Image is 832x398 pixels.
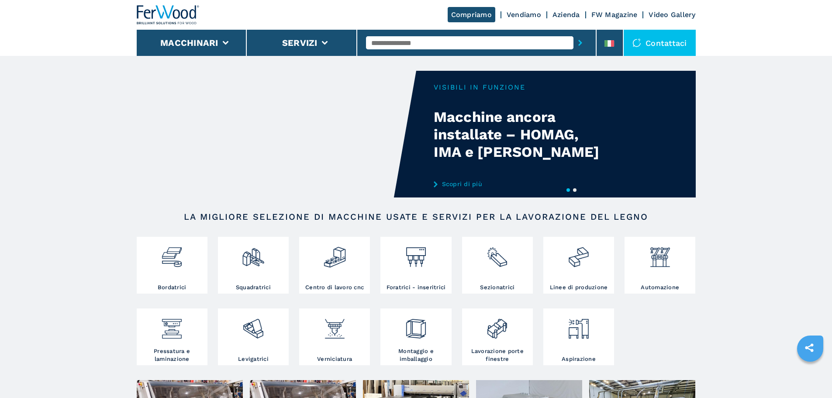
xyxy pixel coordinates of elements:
[404,239,428,269] img: foratrici_inseritrici_2.png
[543,237,614,294] a: Linee di produzione
[160,38,218,48] button: Macchinari
[323,239,346,269] img: centro_di_lavoro_cnc_2.png
[137,5,200,24] img: Ferwood
[480,284,514,291] h3: Sezionatrici
[448,7,495,22] a: Compriamo
[566,188,570,192] button: 1
[380,237,451,294] a: Foratrici - inseritrici
[158,284,186,291] h3: Bordatrici
[218,308,289,365] a: Levigatrici
[462,237,533,294] a: Sezionatrici
[242,239,265,269] img: squadratrici_2.png
[137,237,207,294] a: Bordatrici
[404,311,428,340] img: montaggio_imballaggio_2.png
[387,284,446,291] h3: Foratrici - inseritrici
[137,308,207,365] a: Pressatura e laminazione
[649,239,672,269] img: automazione.png
[238,355,269,363] h3: Levigatrici
[649,10,695,19] a: Video Gallery
[299,308,370,365] a: Verniciatura
[242,311,265,340] img: levigatrici_2.png
[160,311,183,340] img: pressa-strettoia.png
[562,355,596,363] h3: Aspirazione
[641,284,679,291] h3: Automazione
[573,33,587,53] button: submit-button
[507,10,541,19] a: Vendiamo
[139,347,205,363] h3: Pressatura e laminazione
[323,311,346,340] img: verniciatura_1.png
[486,311,509,340] img: lavorazione_porte_finestre_2.png
[567,239,590,269] img: linee_di_produzione_2.png
[317,355,352,363] h3: Verniciatura
[282,38,318,48] button: Servizi
[464,347,531,363] h3: Lavorazione porte finestre
[380,308,451,365] a: Montaggio e imballaggio
[552,10,580,19] a: Azienda
[160,239,183,269] img: bordatrici_1.png
[798,337,820,359] a: sharethis
[567,311,590,340] img: aspirazione_1.png
[383,347,449,363] h3: Montaggio e imballaggio
[573,188,577,192] button: 2
[165,211,668,222] h2: LA MIGLIORE SELEZIONE DI MACCHINE USATE E SERVIZI PER LA LAVORAZIONE DEL LEGNO
[236,284,271,291] h3: Squadratrici
[632,38,641,47] img: Contattaci
[795,359,825,391] iframe: Chat
[486,239,509,269] img: sezionatrici_2.png
[299,237,370,294] a: Centro di lavoro cnc
[550,284,608,291] h3: Linee di produzione
[462,308,533,365] a: Lavorazione porte finestre
[624,30,696,56] div: Contattaci
[543,308,614,365] a: Aspirazione
[625,237,695,294] a: Automazione
[591,10,638,19] a: FW Magazine
[137,71,416,197] video: Your browser does not support the video tag.
[305,284,364,291] h3: Centro di lavoro cnc
[218,237,289,294] a: Squadratrici
[434,180,605,187] a: Scopri di più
